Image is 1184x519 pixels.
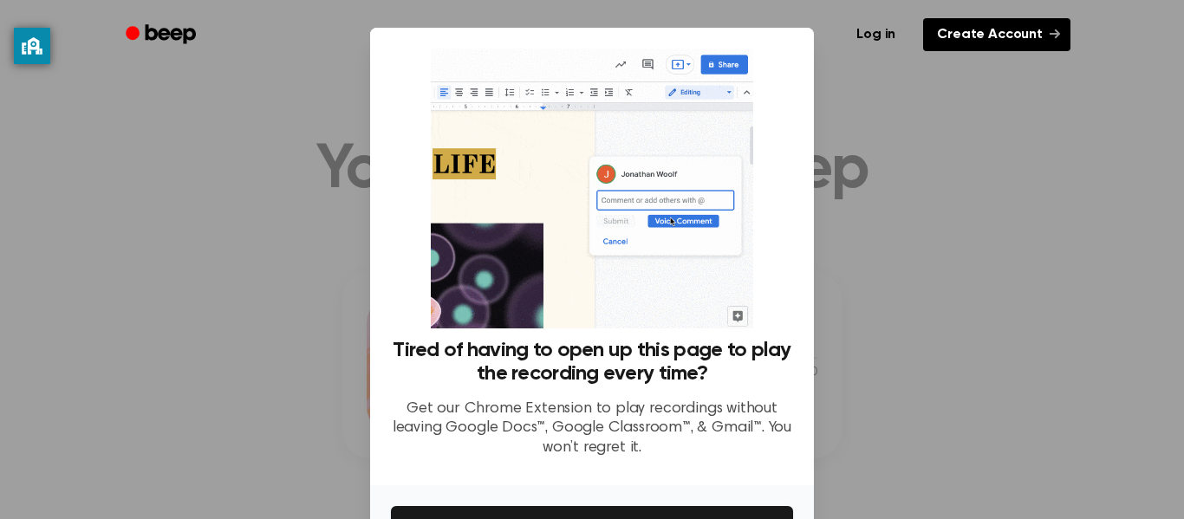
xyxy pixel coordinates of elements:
p: Get our Chrome Extension to play recordings without leaving Google Docs™, Google Classroom™, & Gm... [391,399,793,458]
h3: Tired of having to open up this page to play the recording every time? [391,339,793,386]
img: Beep extension in action [431,49,752,328]
a: Create Account [923,18,1070,51]
button: privacy banner [14,28,50,64]
a: Log in [839,15,913,55]
a: Beep [114,18,211,52]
